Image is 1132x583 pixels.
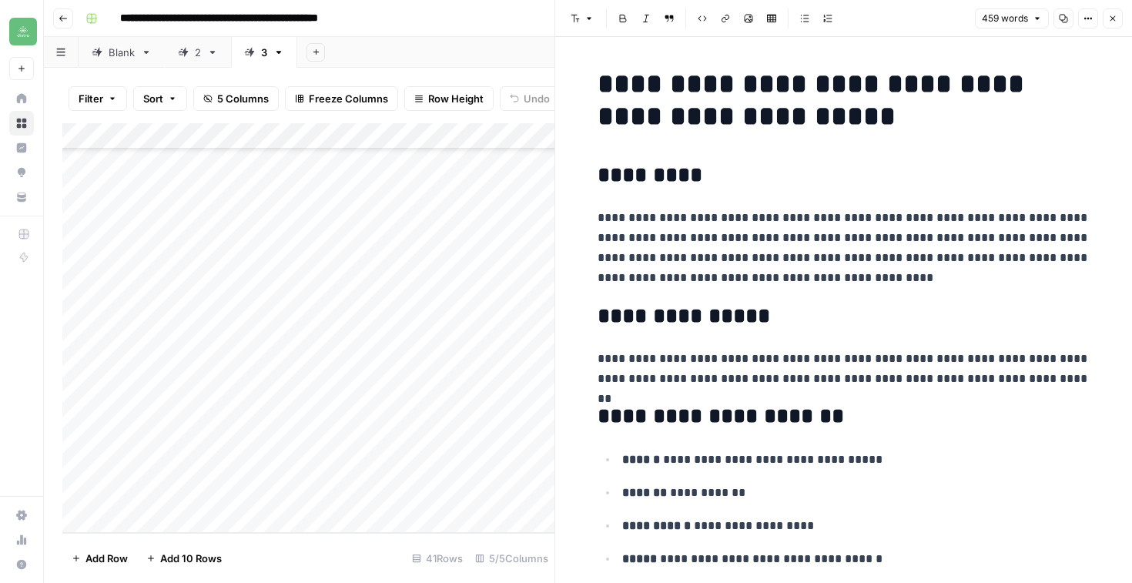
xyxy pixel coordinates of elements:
[231,37,297,68] a: 3
[9,136,34,160] a: Insights
[79,37,165,68] a: Blank
[9,503,34,528] a: Settings
[975,8,1049,28] button: 459 words
[285,86,398,111] button: Freeze Columns
[195,45,201,60] div: 2
[109,45,135,60] div: Blank
[982,12,1028,25] span: 459 words
[165,37,231,68] a: 2
[217,91,269,106] span: 5 Columns
[69,86,127,111] button: Filter
[309,91,388,106] span: Freeze Columns
[9,552,34,577] button: Help + Support
[9,12,34,51] button: Workspace: Distru
[9,18,37,45] img: Distru Logo
[9,185,34,209] a: Your Data
[133,86,187,111] button: Sort
[261,45,267,60] div: 3
[469,546,554,571] div: 5/5 Columns
[160,551,222,566] span: Add 10 Rows
[85,551,128,566] span: Add Row
[524,91,550,106] span: Undo
[500,86,560,111] button: Undo
[9,160,34,185] a: Opportunities
[404,86,494,111] button: Row Height
[143,91,163,106] span: Sort
[79,91,103,106] span: Filter
[193,86,279,111] button: 5 Columns
[9,528,34,552] a: Usage
[428,91,484,106] span: Row Height
[9,111,34,136] a: Browse
[62,546,137,571] button: Add Row
[9,86,34,111] a: Home
[406,546,469,571] div: 41 Rows
[137,546,231,571] button: Add 10 Rows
